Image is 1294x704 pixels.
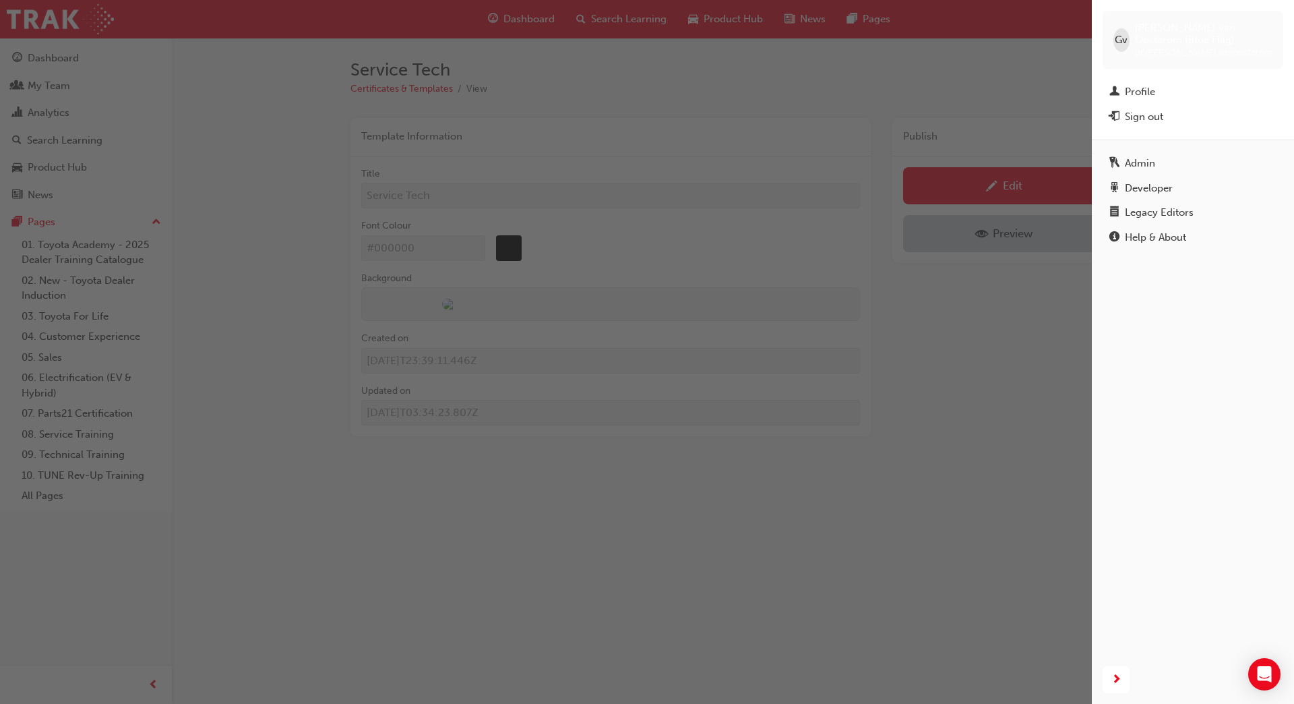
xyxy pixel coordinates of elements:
span: Gv [1115,32,1128,48]
a: Developer [1103,176,1283,201]
div: Legacy Editors [1125,205,1194,221]
a: Help & About [1103,225,1283,250]
a: Profile [1103,80,1283,105]
span: info-icon [1109,232,1119,244]
span: robot-icon [1109,183,1119,195]
span: next-icon [1111,672,1121,688]
div: Profile [1125,84,1155,100]
a: Admin [1103,151,1283,176]
span: notepad-icon [1109,207,1119,219]
div: Help & About [1125,230,1186,245]
span: keys-icon [1109,158,1119,170]
button: Sign out [1103,105,1283,129]
div: Sign out [1125,109,1163,125]
div: Admin [1125,156,1155,171]
div: Open Intercom Messenger [1248,658,1281,691]
div: Developer [1125,181,1173,196]
span: bf.[PERSON_NAME].vanoosterom [1135,47,1272,58]
span: man-icon [1109,86,1119,98]
span: exit-icon [1109,111,1119,123]
a: Legacy Editors [1103,200,1283,225]
span: [PERSON_NAME] van Oosterom (Blue Flag) [1135,22,1272,46]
